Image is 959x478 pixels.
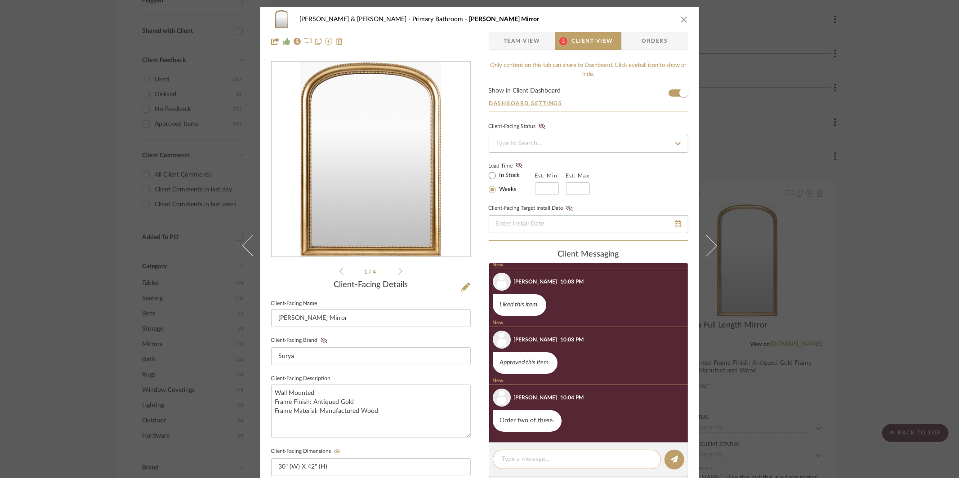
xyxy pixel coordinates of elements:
div: Approved this item. [493,352,558,374]
div: 10:03 PM [561,278,584,286]
div: New [489,261,691,269]
mat-radio-group: Select item type [489,170,535,195]
span: Orders [632,32,678,50]
label: Lead Time [489,162,535,170]
span: 4 [373,269,377,274]
img: user_avatar.png [493,389,511,407]
div: [PERSON_NAME] [514,336,558,344]
input: Type to Search… [489,135,688,153]
span: [PERSON_NAME] & [PERSON_NAME] [300,16,413,22]
div: Liked this item. [493,294,546,316]
div: 10:03 PM [561,336,584,344]
div: Client-Facing Status [489,122,548,131]
div: [PERSON_NAME] [514,394,558,402]
img: user_avatar.png [493,331,511,349]
div: Order two of these. [493,410,562,432]
div: Client-Facing Details [271,280,471,290]
span: Primary Bathroom [413,16,469,22]
label: Weeks [498,186,517,194]
label: Client-Facing Name [271,301,317,306]
span: 3 [559,37,567,45]
div: 10:04 PM [561,394,584,402]
label: Client-Facing Dimensions [271,448,343,455]
div: New [489,319,691,327]
input: Enter Install Date [489,215,688,233]
img: d5d14cb7-df53-4283-9c1e-574ddb5ba49d_48x40.jpg [271,10,293,28]
button: Dashboard Settings [489,99,563,107]
label: Est. Max [566,173,590,179]
div: [PERSON_NAME] [514,278,558,286]
button: Lead Time [513,161,525,170]
label: Est. Min [535,173,558,179]
div: 0 [272,62,470,257]
span: Client View [572,32,613,50]
span: Team View [504,32,540,50]
button: Client-Facing Brand [318,337,330,344]
div: New [489,377,691,385]
div: Only content on this tab can share to Dashboard. Click eyeball icon to show or hide. [489,61,688,79]
label: Client-Facing Brand [271,337,330,344]
label: Client-Facing Description [271,376,331,381]
span: [PERSON_NAME] Mirror [469,16,540,22]
img: Remove from project [336,38,343,45]
label: In Stock [498,172,520,180]
button: Client-Facing Target Install Date [563,205,575,212]
input: Enter Client-Facing Item Name [271,309,471,327]
input: Enter item dimensions [271,458,471,476]
div: client Messaging [489,250,688,260]
img: user_avatar.png [493,273,511,291]
span: 1 [364,269,369,274]
button: Client-Facing Dimensions [331,448,343,455]
label: Client-Facing Target Install Date [489,205,575,212]
button: close [680,15,688,23]
input: Enter Client-Facing Brand [271,347,471,365]
span: / [369,269,373,274]
img: d5d14cb7-df53-4283-9c1e-574ddb5ba49d_436x436.jpg [300,62,441,257]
